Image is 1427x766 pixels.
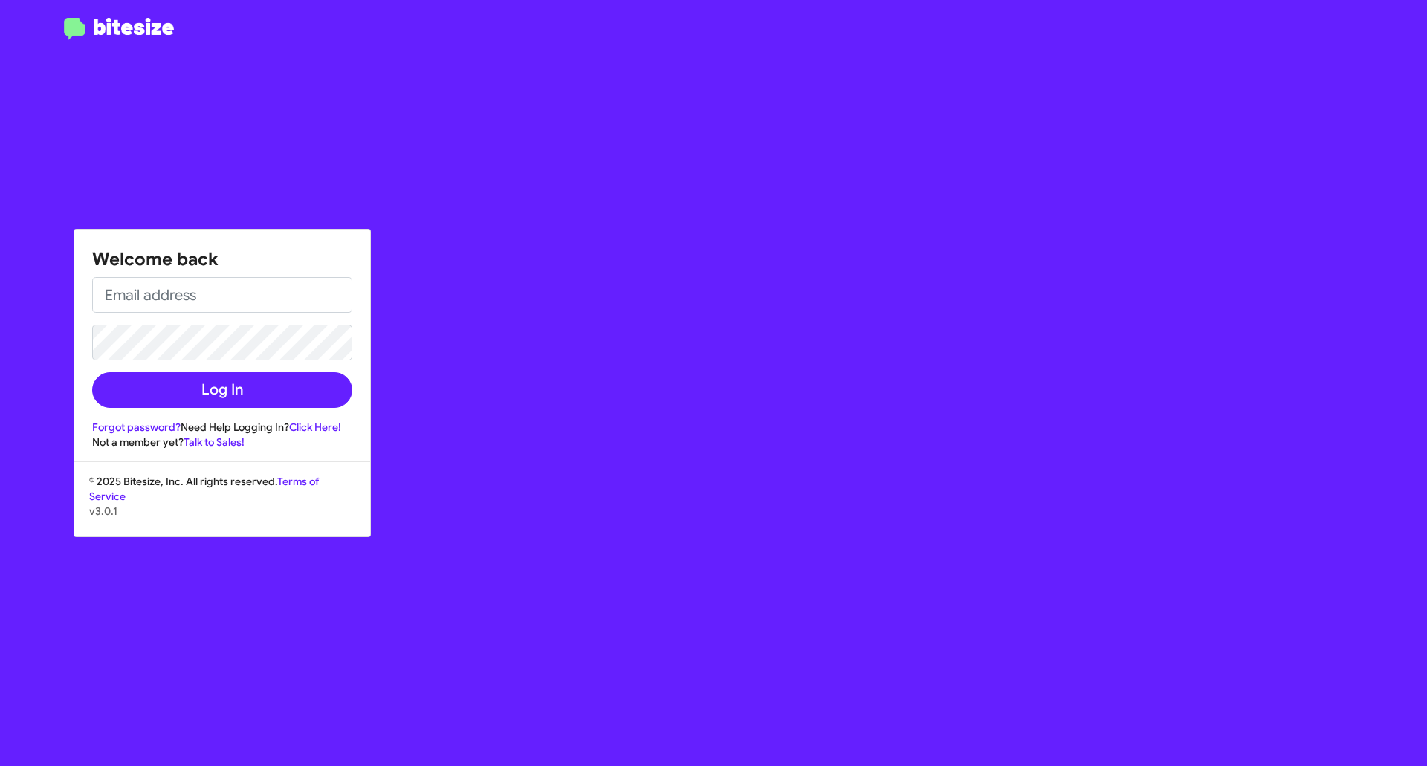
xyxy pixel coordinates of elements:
a: Click Here! [289,421,341,434]
a: Talk to Sales! [184,435,245,449]
div: Need Help Logging In? [92,420,352,435]
button: Log In [92,372,352,408]
p: v3.0.1 [89,504,355,519]
input: Email address [92,277,352,313]
div: © 2025 Bitesize, Inc. All rights reserved. [74,474,370,536]
h1: Welcome back [92,247,352,271]
div: Not a member yet? [92,435,352,449]
a: Forgot password? [92,421,181,434]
